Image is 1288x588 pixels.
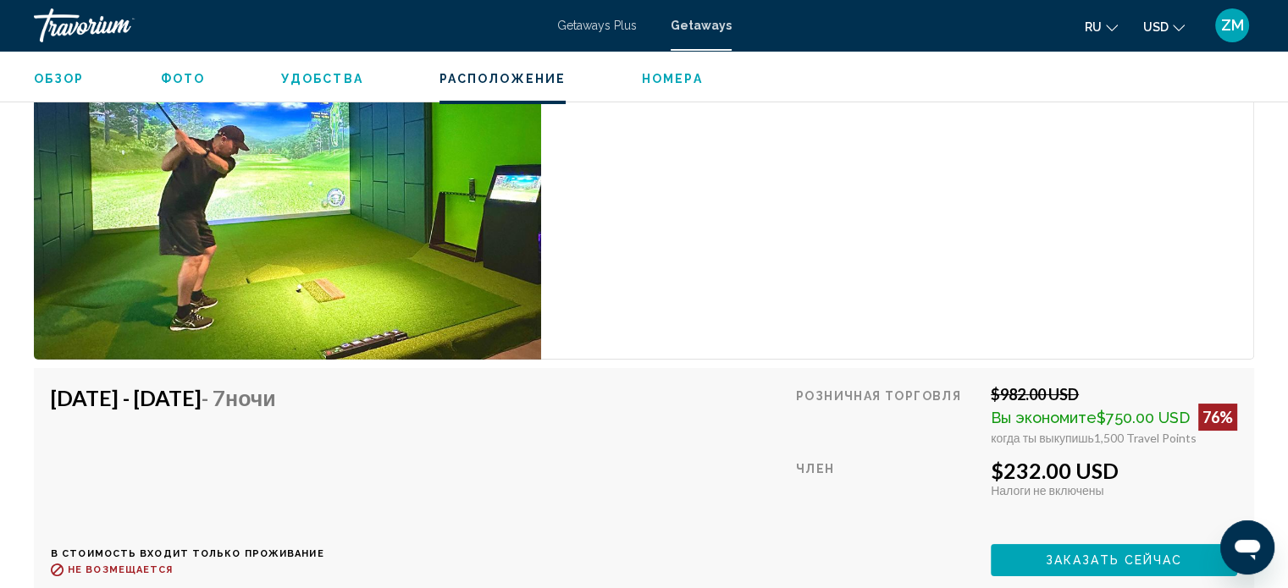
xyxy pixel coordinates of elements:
span: Вы экономите [991,409,1097,426]
span: - 7 [202,385,276,410]
a: Getaways [671,19,732,32]
span: USD [1143,20,1169,34]
span: Удобства [281,72,363,85]
button: Заказать сейчас [991,544,1237,575]
button: Номера [642,71,703,86]
h4: [DATE] - [DATE] [51,385,312,410]
span: когда ты выкупишь [991,431,1094,445]
span: Заказать сейчас [1046,554,1183,568]
span: 1,500 Travel Points [1094,431,1197,445]
span: Не возмещается [68,564,173,575]
span: Фото [161,72,205,85]
button: User Menu [1210,8,1254,43]
span: ночи [225,385,276,410]
div: $982.00 USD [991,385,1237,404]
button: Обзор [34,71,85,86]
p: В стоимость входит только проживание [51,548,324,559]
button: Удобства [281,71,363,86]
iframe: Кнопка запуска окна обмена сообщениями [1220,520,1274,574]
span: ZM [1221,17,1244,34]
a: Getaways Plus [557,19,637,32]
button: Расположение [439,71,566,86]
span: Налоги не включены [991,483,1103,497]
span: $750.00 USD [1097,409,1190,426]
div: $232.00 USD [991,458,1237,483]
button: Change language [1085,14,1118,39]
div: 76% [1198,404,1237,431]
button: Фото [161,71,205,86]
button: Change currency [1143,14,1185,39]
div: Розничная торговля [796,385,978,445]
div: Член [796,458,978,531]
span: Номера [642,72,703,85]
span: ru [1085,20,1102,34]
span: Обзор [34,72,85,85]
span: Расположение [439,72,566,85]
a: Travorium [34,8,540,42]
